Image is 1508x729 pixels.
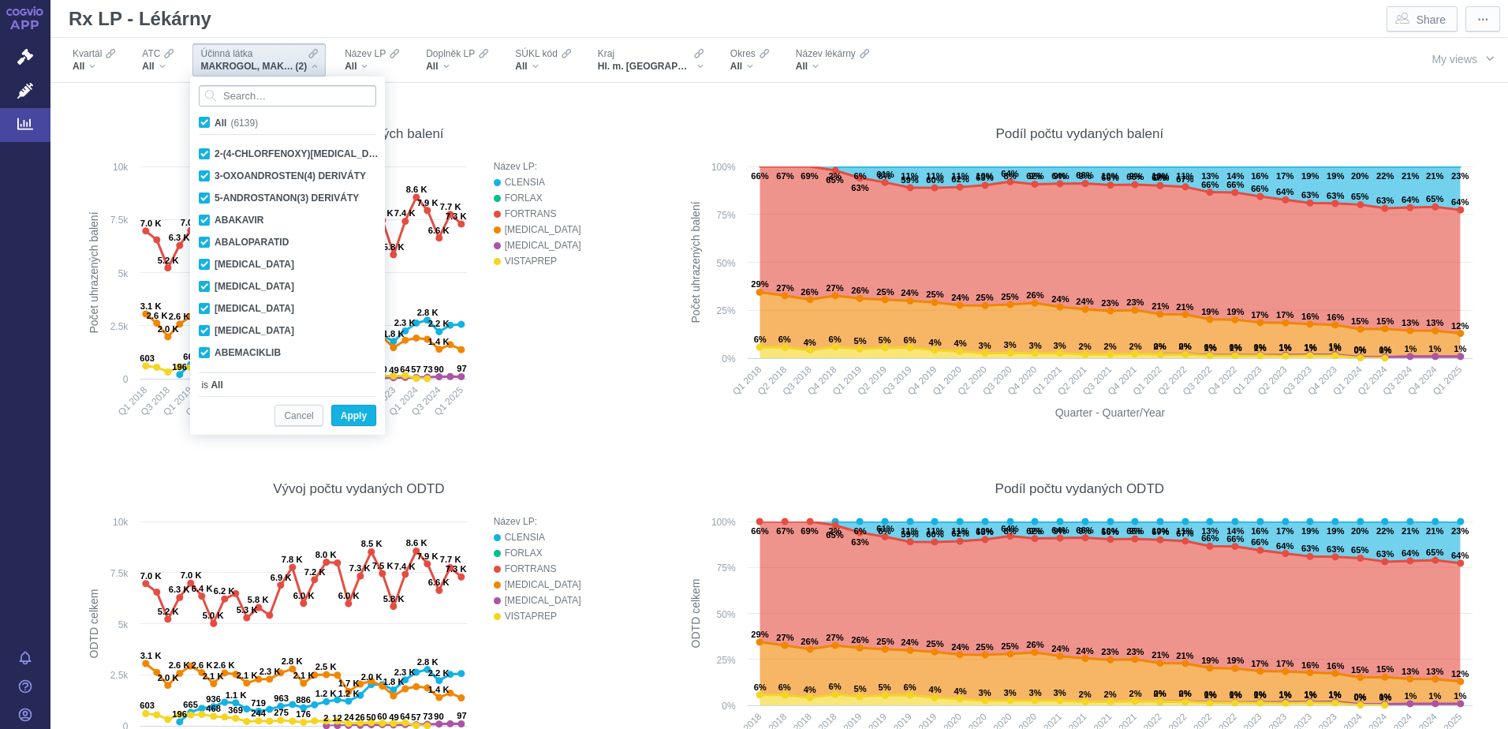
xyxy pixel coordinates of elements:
text: 17% [1251,310,1268,320]
text: 63% [1301,190,1319,200]
text: 25% [1001,292,1018,301]
text: 62% [951,529,969,538]
text: 10% [1101,171,1118,181]
text: 0% [1353,345,1366,354]
text: 1% [1204,343,1216,353]
text: 63% [851,183,868,193]
text: 24% [901,288,918,297]
text: 8.0 K [315,550,337,559]
text: 14% [1226,526,1244,536]
text: 66% [1101,173,1118,182]
text: 13% [1201,526,1219,536]
span: Účinná látka [200,47,252,60]
text: 67% [1152,527,1169,536]
text: 63% [1301,544,1319,553]
text: 7.8 K [282,555,303,564]
text: 61% [876,170,894,179]
text: 4% [928,338,941,347]
text: 6.3 K [169,233,190,242]
div: More actions [631,446,659,474]
span: All [426,60,438,73]
text: 2% [828,171,841,181]
button: FORTRANS [494,206,644,222]
text: 66% [1201,533,1219,543]
span: SÚKL kód [515,47,558,60]
text: 64% [1001,169,1018,178]
div: CLENSIA [505,174,644,190]
text: 6% [853,171,866,181]
text: 11% [926,171,943,181]
text: 24% [1076,297,1093,306]
text: 19% [1201,307,1219,316]
text: 1% [1304,342,1316,352]
div: [MEDICAL_DATA] [505,222,644,237]
text: 5.2 K [158,256,179,265]
span: All [345,60,356,73]
text: 7.0 K [140,219,162,228]
text: 21% [1426,526,1443,536]
text: 66% [1226,180,1244,189]
text: 8.6 K [406,185,427,194]
text: 21% [1402,526,1419,536]
div: Show as table [595,91,623,119]
text: 7.4 K [394,208,416,218]
span: Cancel [284,406,313,426]
div: Filters [62,38,1378,82]
span: Apply [341,406,367,426]
text: 25% [926,290,943,299]
button: More actions [1465,6,1500,32]
span: ⋯ [1477,12,1488,28]
text: 63% [1327,544,1344,554]
text: 13% [1402,318,1419,327]
text: 1% [1404,344,1417,353]
text: 25% [876,287,894,297]
text: Počet uhrazených balení [88,211,100,333]
text: 5.8 K [383,242,405,252]
text: 64 [400,364,410,374]
text: 19% [1301,171,1319,181]
button: CLENSIA [494,174,644,190]
text: 603 [140,353,155,363]
div: FORTRANS [505,206,644,222]
text: 16% [1301,312,1319,321]
div: Legend: Název LP [494,514,644,624]
text: 25% [716,305,735,316]
text: 27% [776,283,793,293]
text: 5% [853,336,866,346]
div: VISTAPREP [505,253,644,269]
text: 66% [1251,184,1268,193]
text: 665 [183,352,198,361]
button: FORLAX [494,545,644,561]
text: 1% [1328,342,1341,351]
button: FORLAX [494,190,644,206]
text: 6% [853,526,866,536]
text: 1.4 K [428,337,450,346]
text: 7.9 K [417,198,439,207]
text: 65% [826,175,843,185]
text: 65% [826,530,843,540]
text: 7.7 K [440,202,461,211]
text: 64% [1402,195,1419,204]
text: 11% [901,526,918,536]
text: 13% [1201,171,1219,181]
text: 63% [1376,549,1394,559]
text: 64% [1402,548,1419,558]
div: Podíl počtu vydaných ODTD [995,480,1164,497]
text: 66% [1076,170,1093,180]
text: 65% [1351,545,1368,555]
text: 11% [951,171,969,181]
text: 22% [1376,526,1394,536]
text: 21% [1152,301,1169,311]
text: 8.6 K [406,538,427,548]
text: 7.0 K [181,218,202,227]
text: 1% [1229,343,1241,353]
text: 196 [172,362,187,372]
text: 4% [954,338,966,348]
text: 12% [1451,321,1469,331]
div: Vývoj počtu vydaných ODTD [273,480,444,497]
text: 10% [976,171,993,181]
text: 17% [1276,171,1293,181]
button: PLENVU [494,237,644,253]
button: Apply [331,405,376,426]
text: 66% [1201,180,1219,189]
